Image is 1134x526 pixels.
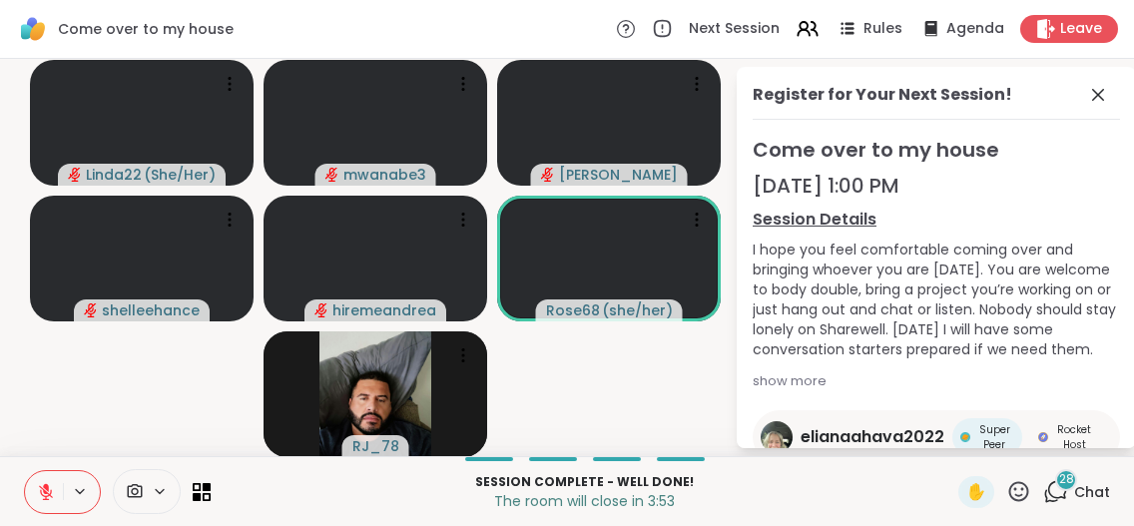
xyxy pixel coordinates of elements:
img: ShareWell Logomark [16,12,50,46]
div: show more [753,371,1120,391]
img: Super Peer [960,432,970,442]
span: shelleehance [102,300,200,320]
span: hiremeandrea [332,300,436,320]
span: [PERSON_NAME] [559,165,678,185]
img: RJ_78 [319,331,431,457]
div: I hope you feel comfortable coming over and bringing whoever you are [DATE]. You are welcome to b... [753,240,1120,359]
span: ( She/Her ) [144,165,216,185]
span: elianaahava2022 [801,425,944,449]
a: Session Details [753,208,1120,232]
span: Rules [863,19,902,39]
span: Next Session [689,19,780,39]
span: RJ_78 [352,436,399,456]
span: audio-muted [68,168,82,182]
div: [DATE] 1:00 PM [753,172,1120,200]
span: audio-muted [314,303,328,317]
span: Leave [1060,19,1102,39]
span: Super Peer [974,422,1014,452]
span: ✋ [966,480,986,504]
span: audio-muted [541,168,555,182]
span: audio-muted [325,168,339,182]
span: ( she/her ) [602,300,673,320]
div: Register for Your Next Session! [753,83,1012,107]
a: elianaahava2022elianaahava2022Super PeerSuper PeerRocket HostRocket Host [753,410,1120,464]
span: Rose68 [546,300,600,320]
span: Chat [1074,482,1110,502]
span: 28 [1059,471,1074,488]
span: audio-muted [84,303,98,317]
img: Rocket Host [1038,432,1048,442]
span: Come over to my house [58,19,234,39]
p: Session Complete - well done! [223,473,946,491]
span: Come over to my house [753,136,1120,164]
span: Linda22 [86,165,142,185]
span: mwanabe3 [343,165,426,185]
span: Agenda [946,19,1004,39]
p: The room will close in 3:53 [223,491,946,511]
span: Rocket Host [1052,422,1096,452]
img: elianaahava2022 [761,421,793,453]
